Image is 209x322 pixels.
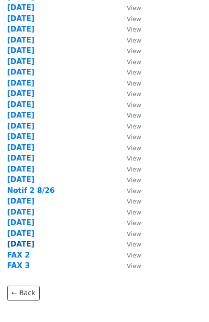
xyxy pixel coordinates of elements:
a: [DATE] [7,143,34,152]
small: View [127,155,141,162]
a: FAX 3 [7,261,30,270]
a: View [117,143,141,152]
a: [DATE] [7,218,34,227]
a: View [117,46,141,55]
small: View [127,101,141,108]
small: View [127,90,141,97]
a: [DATE] [7,197,34,205]
a: View [117,89,141,98]
a: View [117,154,141,162]
a: [DATE] [7,46,34,55]
a: [DATE] [7,165,34,173]
a: [DATE] [7,100,34,109]
a: [DATE] [7,154,34,162]
small: View [127,4,141,11]
a: ← Back [7,286,40,301]
iframe: Chat Widget [161,276,209,322]
a: View [117,165,141,173]
a: View [117,208,141,216]
a: [DATE] [7,25,34,33]
small: View [127,252,141,259]
a: View [117,251,141,259]
small: View [127,47,141,54]
a: View [117,229,141,238]
a: View [117,79,141,87]
small: View [127,58,141,65]
small: View [127,80,141,87]
a: View [117,240,141,248]
small: View [127,144,141,151]
small: View [127,112,141,119]
a: [DATE] [7,175,34,184]
a: View [117,3,141,12]
a: View [117,197,141,205]
a: View [117,186,141,195]
a: View [117,111,141,119]
a: View [117,132,141,141]
a: [DATE] [7,68,34,76]
a: FAX 2 [7,251,30,259]
small: View [127,69,141,76]
small: View [127,37,141,44]
a: [DATE] [7,89,34,98]
a: View [117,25,141,33]
small: View [127,230,141,237]
small: View [127,187,141,194]
a: [DATE] [7,111,34,119]
a: [DATE] [7,14,34,23]
small: View [127,15,141,22]
a: [DATE] [7,229,34,238]
a: View [117,36,141,44]
a: [DATE] [7,240,34,248]
a: View [117,57,141,66]
small: View [127,123,141,130]
a: View [117,100,141,109]
a: [DATE] [7,36,34,44]
small: View [127,219,141,226]
a: [DATE] [7,122,34,130]
a: [DATE] [7,3,34,12]
small: View [127,166,141,173]
small: View [127,262,141,269]
a: [DATE] [7,208,34,216]
small: View [127,241,141,248]
small: View [127,198,141,205]
a: View [117,175,141,184]
a: View [117,122,141,130]
small: View [127,176,141,183]
small: View [127,26,141,33]
a: Notif 2 8/26 [7,186,55,195]
a: [DATE] [7,132,34,141]
a: View [117,14,141,23]
small: View [127,133,141,140]
a: [DATE] [7,79,34,87]
a: View [117,68,141,76]
a: [DATE] [7,57,34,66]
a: View [117,218,141,227]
